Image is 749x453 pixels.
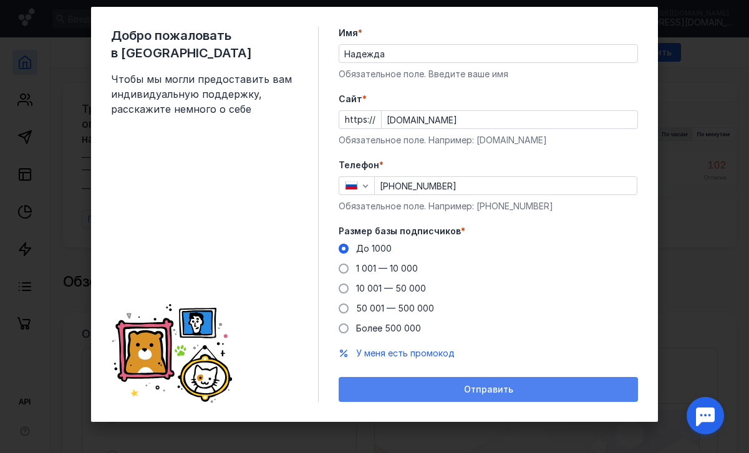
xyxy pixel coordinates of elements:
[464,384,513,395] span: Отправить
[339,377,638,402] button: Отправить
[356,303,434,313] span: 50 001 — 500 000
[356,348,455,358] span: У меня есть промокод
[356,243,392,254] span: До 1000
[339,68,638,80] div: Обязательное поле. Введите ваше имя
[356,283,426,293] span: 10 001 — 50 000
[339,27,358,39] span: Имя
[111,27,298,62] span: Добро пожаловать в [GEOGRAPHIC_DATA]
[356,263,418,274] span: 1 001 — 10 000
[339,225,461,237] span: Размер базы подписчиков
[356,347,455,360] button: У меня есть промокод
[111,72,298,117] span: Чтобы мы могли предоставить вам индивидуальную поддержку, расскажите немного о себе
[339,134,638,146] div: Обязательное поле. Например: [DOMAIN_NAME]
[339,200,638,212] div: Обязательное поле. Например: [PHONE_NUMBER]
[356,323,421,333] span: Более 500 000
[339,93,362,105] span: Cайт
[339,159,379,171] span: Телефон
